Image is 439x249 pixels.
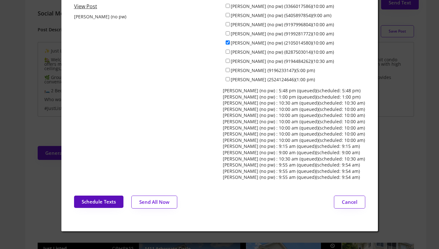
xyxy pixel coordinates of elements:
label: [PERSON_NAME] (no pw) (2105014580)(10:00 am) [231,40,334,46]
label: [PERSON_NAME] (no pw) (9194484262)(10:30 am) [231,58,334,64]
div: [PERSON_NAME] (no pw) : 10:00 am (queued)(scheduled: 10:00 am) [223,131,365,137]
div: [PERSON_NAME] (no pw) : 10:00 am (queued)(scheduled: 10:00 am) [223,137,365,143]
label: [PERSON_NAME] (9196233147)(5:00 pm) [231,67,315,73]
div: [PERSON_NAME] (no pw) : 9:55 am (queued)(scheduled: 9:54 am) [223,168,360,174]
label: [PERSON_NAME] (no pw) (5405897854)(9:00 am) [231,12,331,18]
div: [PERSON_NAME] (no pw) : 10:00 am (queued)(scheduled: 10:00 am) [223,118,365,125]
div: [PERSON_NAME] (no pw) : 9:00 am (queued)(scheduled: 9:00 am) [223,149,360,156]
label: [PERSON_NAME] (2524124646)(1:00 pm) [231,76,315,82]
div: [PERSON_NAME] (no pw) : 5:48 pm (queued)(scheduled: 5:48 pm) [223,88,361,94]
button: Schedule Texts [74,196,123,208]
button: Cancel [334,196,365,209]
button: Send All Now [131,196,177,209]
div: [PERSON_NAME] (no pw) : 10:30 am (queued)(scheduled: 10:30 am) [223,100,365,106]
a: View Post [74,3,97,10]
div: [PERSON_NAME] (no pw) : 10:00 am (queued)(scheduled: 10:00 am) [223,106,365,112]
label: [PERSON_NAME] (no pw) (9199281772)(10:00 am) [231,31,334,37]
div: [PERSON_NAME] (no pw) : 10:00 am (queued)(scheduled: 10:00 am) [223,125,365,131]
label: [PERSON_NAME] (no pw) (9197996804)(10:00 am) [231,21,334,27]
div: [PERSON_NAME] (no pw) [74,14,126,20]
div: [PERSON_NAME] (no pw) : 1:00 pm (queued)(scheduled: 1:00 pm) [223,94,361,100]
label: [PERSON_NAME] (no pw) (3366017586)(10:00 am) [231,3,334,9]
div: [PERSON_NAME] (no pw) : 9:15 am (queued)(scheduled: 9:15 am) [223,143,360,149]
div: [PERSON_NAME] (no pw) : 10:00 am (queued)(scheduled: 10:00 am) [223,112,365,118]
div: [PERSON_NAME] (no pw) : 9:55 am (queued)(scheduled: 9:54 am) [223,162,360,168]
div: [PERSON_NAME] (no pw) : 10:30 am (queued)(scheduled: 10:30 am) [223,156,365,162]
div: [PERSON_NAME] (no pw) : 9:55 am (queued)(scheduled: 9:54 am) [223,174,360,180]
label: [PERSON_NAME] (no pw) (8287503014)(10:00 am) [231,49,334,55]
